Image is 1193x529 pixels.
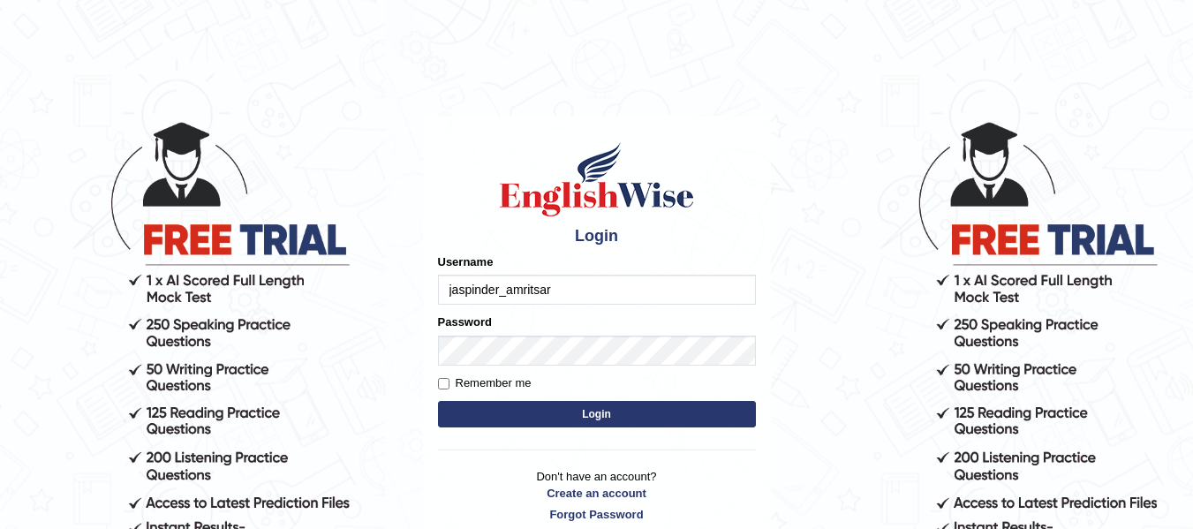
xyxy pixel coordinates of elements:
label: Username [438,253,494,270]
button: Login [438,401,756,427]
p: Don't have an account? [438,468,756,523]
label: Remember me [438,374,532,392]
a: Forgot Password [438,506,756,523]
input: Remember me [438,378,449,389]
label: Password [438,314,492,330]
a: Create an account [438,485,756,502]
img: Logo of English Wise sign in for intelligent practice with AI [496,140,698,219]
h4: Login [438,228,756,246]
